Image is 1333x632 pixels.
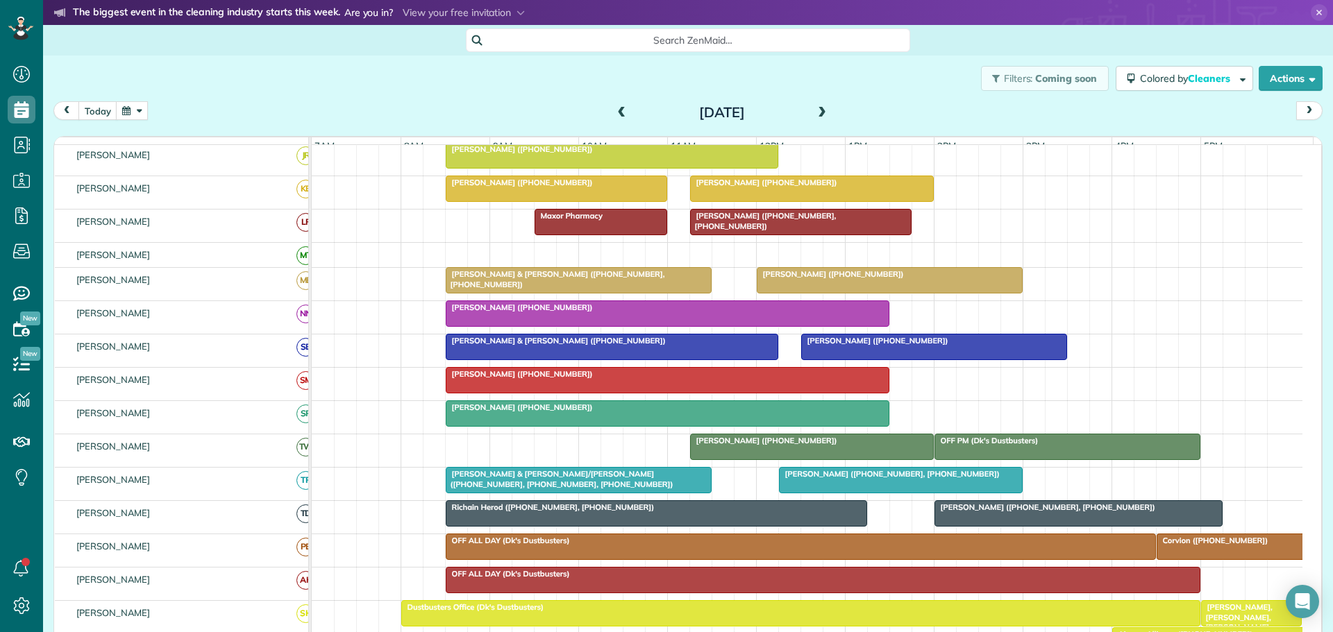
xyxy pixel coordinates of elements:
[668,140,699,151] span: 11am
[445,469,674,488] span: [PERSON_NAME] & [PERSON_NAME]/[PERSON_NAME] ([PHONE_NUMBER], [PHONE_NUMBER], [PHONE_NUMBER])
[74,441,153,452] span: [PERSON_NAME]
[445,536,571,545] span: OFF ALL DAY (Dk's Dustbusters)
[1140,72,1235,85] span: Colored by
[74,374,153,385] span: [PERSON_NAME]
[74,341,153,352] span: [PERSON_NAME]
[757,140,787,151] span: 12pm
[689,211,837,230] span: [PERSON_NAME] ([PHONE_NUMBER], [PHONE_NUMBER])
[74,249,153,260] span: [PERSON_NAME]
[344,6,394,21] span: Are you in?
[401,140,427,151] span: 8am
[74,474,153,485] span: [PERSON_NAME]
[74,574,153,585] span: [PERSON_NAME]
[296,538,315,556] span: PB
[1201,140,1225,151] span: 5pm
[1259,66,1323,91] button: Actions
[20,347,40,361] span: New
[534,211,603,221] span: Maxor Pharmacy
[296,438,315,456] span: TW
[846,140,870,151] span: 1pm
[296,246,315,265] span: MT
[445,336,666,345] span: [PERSON_NAME] & [PERSON_NAME] ([PHONE_NUMBER])
[1286,585,1319,618] div: Open Intercom Messenger
[296,338,315,357] span: SB
[312,140,337,151] span: 7am
[635,105,809,120] h2: [DATE]
[74,607,153,618] span: [PERSON_NAME]
[74,182,153,194] span: [PERSON_NAME]
[1035,72,1098,85] span: Coming soon
[445,402,594,412] span: [PERSON_NAME] ([PHONE_NUMBER])
[296,180,315,198] span: KB
[1116,66,1253,91] button: Colored byCleaners
[296,404,315,423] span: SP
[296,213,315,232] span: LF
[296,571,315,590] span: AK
[778,469,1000,479] span: [PERSON_NAME] ([PHONE_NUMBER], [PHONE_NUMBER])
[689,178,838,187] span: [PERSON_NAME] ([PHONE_NUMBER])
[296,504,315,523] span: TD
[296,305,315,323] span: NN
[74,149,153,160] span: [PERSON_NAME]
[579,140,610,151] span: 10am
[1156,536,1269,545] span: Corvion ([PHONE_NUMBER])
[296,471,315,490] span: TP
[445,144,594,154] span: [PERSON_NAME] ([PHONE_NUMBER])
[74,216,153,227] span: [PERSON_NAME]
[74,274,153,285] span: [PERSON_NAME]
[1004,72,1033,85] span: Filters:
[934,140,959,151] span: 2pm
[1296,101,1323,120] button: next
[20,311,40,325] span: New
[1112,140,1137,151] span: 4pm
[54,24,610,42] li: The world’s leading virtual event for cleaning business owners.
[74,407,153,418] span: [PERSON_NAME]
[296,604,315,623] span: SH
[401,602,544,612] span: Dustbusters Office (Dk's Dustbusters)
[296,271,315,290] span: MB
[74,307,153,318] span: [PERSON_NAME]
[296,146,315,165] span: JR
[445,569,571,579] span: OFF ALL DAY (Dk's Dustbusters)
[74,507,153,518] span: [PERSON_NAME]
[73,6,340,21] strong: The biggest event in the cleaning industry starts this week.
[490,140,516,151] span: 9am
[78,101,117,120] button: today
[53,101,80,120] button: prev
[1023,140,1048,151] span: 3pm
[445,269,665,289] span: [PERSON_NAME] & [PERSON_NAME] ([PHONE_NUMBER], [PHONE_NUMBER])
[445,502,655,512] span: Richain Herod ([PHONE_NUMBER], [PHONE_NUMBER])
[445,302,594,312] span: [PERSON_NAME] ([PHONE_NUMBER])
[445,369,594,379] span: [PERSON_NAME] ([PHONE_NUMBER])
[1188,72,1232,85] span: Cleaners
[74,540,153,552] span: [PERSON_NAME]
[934,502,1156,512] span: [PERSON_NAME] ([PHONE_NUMBER], [PHONE_NUMBER])
[800,336,949,345] span: [PERSON_NAME] ([PHONE_NUMBER])
[934,436,1039,445] span: OFF PM (Dk's Dustbusters)
[756,269,905,279] span: [PERSON_NAME] ([PHONE_NUMBER])
[296,371,315,390] span: SM
[689,436,838,445] span: [PERSON_NAME] ([PHONE_NUMBER])
[445,178,594,187] span: [PERSON_NAME] ([PHONE_NUMBER])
